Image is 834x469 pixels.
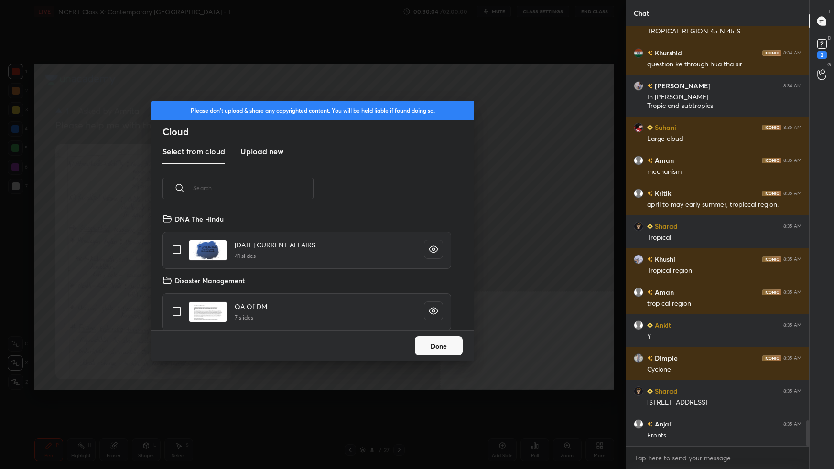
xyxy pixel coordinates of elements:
[647,365,802,374] div: Cyclone
[634,222,643,231] img: 03a15d29801f41949ff9a44423893504.jpg
[647,27,802,36] div: TROPICAL REGION 45 N 45 S
[762,256,781,262] img: iconic-dark.1390631f.png
[235,240,315,250] h4: [DATE] CURRENT AFFAIRS
[762,158,781,163] img: iconic-dark.1390631f.png
[828,8,831,15] p: T
[783,191,802,196] div: 8:35 AM
[634,419,643,429] img: default.png
[647,167,802,177] div: mechanism
[235,301,267,311] h4: QA Of DM
[647,356,653,361] img: no-rating-badge.077c3623.svg
[783,355,802,361] div: 8:35 AM
[653,81,711,91] h6: [PERSON_NAME]
[647,290,653,295] img: no-rating-badge.077c3623.svg
[647,233,802,243] div: Tropical
[634,156,643,165] img: default.png
[828,34,831,42] p: D
[634,48,643,58] img: 2e705564489c42d6be6b218f6cdcc97a.png
[647,200,802,210] div: april to may early summer, tropiccal region.
[647,158,653,163] img: no-rating-badge.077c3623.svg
[647,51,653,56] img: no-rating-badge.077c3623.svg
[647,322,653,328] img: Learner_Badge_beginner_1_8b307cf2a0.svg
[415,336,463,355] button: Done
[647,299,802,309] div: tropical region
[762,355,781,361] img: iconic-dark.1390631f.png
[653,386,678,396] h6: Sharad
[647,398,802,407] div: [STREET_ADDRESS]
[634,189,643,198] img: default.png
[783,421,802,427] div: 8:35 AM
[647,134,802,144] div: Large cloud
[634,81,643,91] img: 3
[653,221,678,231] h6: Sharad
[634,255,643,264] img: 3
[653,353,678,363] h6: Dimple
[653,287,674,297] h6: Aman
[240,146,283,157] h3: Upload new
[783,289,802,295] div: 8:35 AM
[783,256,802,262] div: 8:35 AM
[647,422,653,427] img: no-rating-badge.077c3623.svg
[634,288,643,297] img: default.png
[235,252,315,260] h5: 41 slides
[762,50,781,56] img: iconic-dark.1390631f.png
[783,83,802,89] div: 8:34 AM
[175,276,245,286] h4: Disaster Management
[783,388,802,394] div: 8:35 AM
[762,125,781,130] img: iconic-dark.1390631f.png
[762,289,781,295] img: iconic-dark.1390631f.png
[647,125,653,130] img: Learner_Badge_beginner_1_8b307cf2a0.svg
[783,224,802,229] div: 8:35 AM
[634,353,643,363] img: f6f92ceb0a4d4b03b72e6e5e3de45099.jpg
[634,123,643,132] img: 4cf73dbdbab3401a83760b067ad09d2a.jpg
[189,301,227,322] img: 1640120124M2W8TD.pdf
[653,419,673,429] h6: Anjali
[653,155,674,165] h6: Aman
[647,257,653,262] img: no-rating-badge.077c3623.svg
[783,50,802,56] div: 8:34 AM
[151,210,463,330] div: grid
[653,122,676,132] h6: Suhani
[653,254,675,264] h6: Khushi
[151,101,474,120] div: Please don't upload & share any copyrighted content. You will be held liable if found doing so.
[647,332,802,341] div: Y
[162,146,225,157] h3: Select from cloud
[647,84,653,89] img: no-rating-badge.077c3623.svg
[783,322,802,328] div: 8:35 AM
[647,191,653,196] img: no-rating-badge.077c3623.svg
[647,266,802,276] div: Tropical region
[162,126,474,138] h2: Cloud
[653,320,671,330] h6: Ankit
[647,388,653,394] img: Learner_Badge_beginner_1_8b307cf2a0.svg
[235,313,267,322] h5: 7 slides
[817,51,827,59] div: 2
[175,214,224,224] h4: DNA The Hindu
[827,61,831,68] p: G
[783,158,802,163] div: 8:35 AM
[647,224,653,229] img: Learner_Badge_beginner_1_8b307cf2a0.svg
[647,93,802,111] div: In [PERSON_NAME] Tropic and subtropics
[647,60,802,69] div: question ke through hua tha sir
[783,125,802,130] div: 8:35 AM
[653,48,682,58] h6: Khurshid
[634,386,643,396] img: 03a15d29801f41949ff9a44423893504.jpg
[626,26,809,446] div: grid
[647,431,802,440] div: Fronts
[762,191,781,196] img: iconic-dark.1390631f.png
[193,168,314,208] input: Search
[634,320,643,330] img: default.png
[626,0,657,26] p: Chat
[653,188,671,198] h6: Kritik
[189,240,227,261] img: 1617692571RX8BK2.pdf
